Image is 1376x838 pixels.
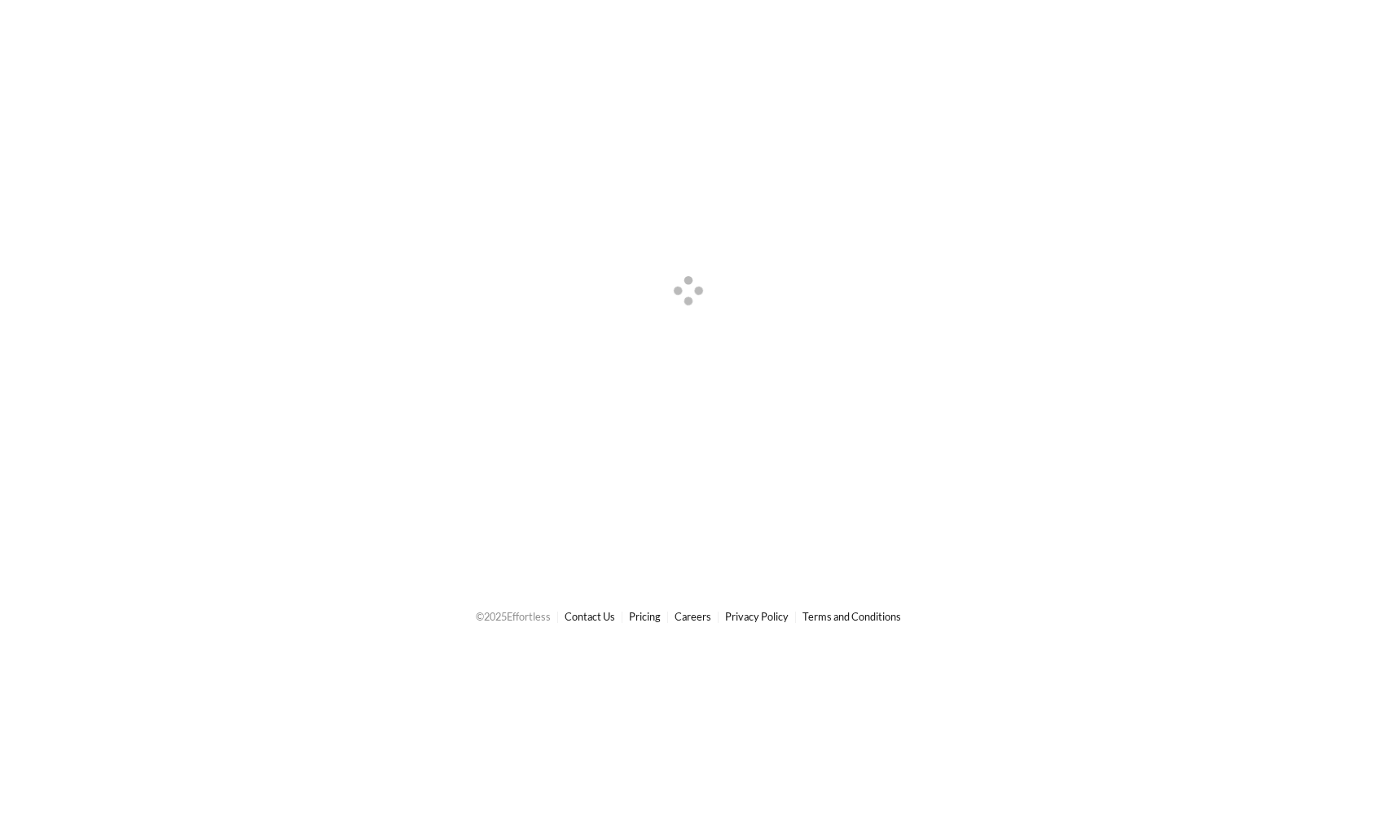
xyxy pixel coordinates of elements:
[629,610,661,623] a: Pricing
[675,610,711,623] a: Careers
[565,610,615,623] a: Contact Us
[476,610,551,623] span: © 2025 Effortless
[802,610,901,623] a: Terms and Conditions
[725,610,789,623] a: Privacy Policy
